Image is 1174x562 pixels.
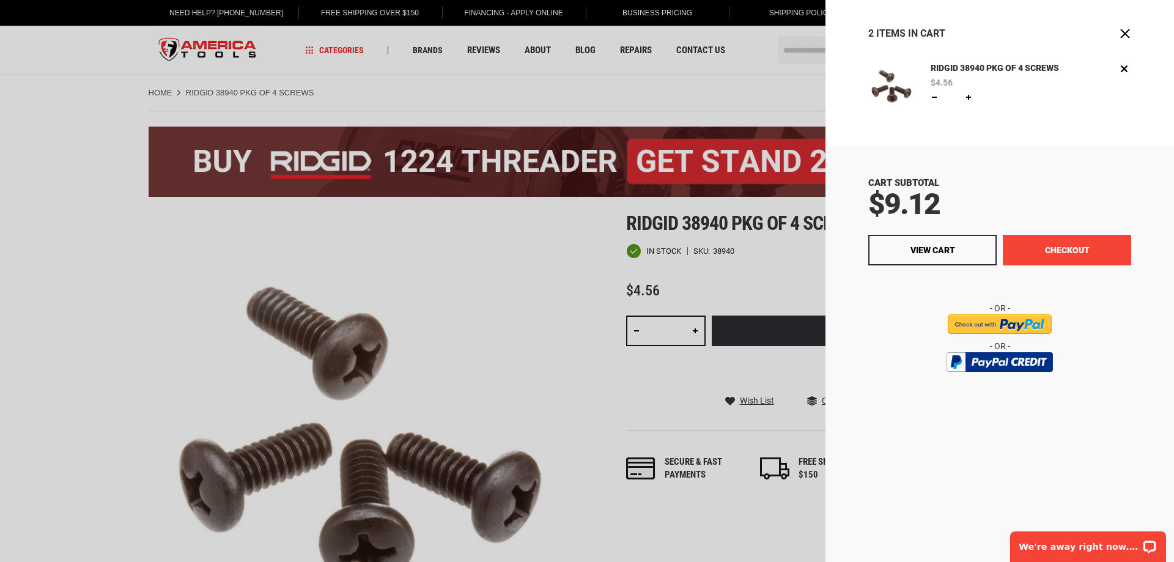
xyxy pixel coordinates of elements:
[1119,28,1131,40] button: Close
[954,375,1046,388] img: btn_bml_text.png
[876,28,945,39] span: Items in Cart
[910,245,955,255] span: View Cart
[868,62,916,109] img: RIDGID 38940 PKG OF 4 SCREWS
[931,78,953,87] span: $4.56
[868,235,997,265] a: View Cart
[868,177,939,188] span: Cart Subtotal
[868,62,916,113] a: RIDGID 38940 PKG OF 4 SCREWS
[928,62,1063,75] a: RIDGID 38940 PKG OF 4 SCREWS
[1003,235,1131,265] button: Checkout
[1002,523,1174,562] iframe: LiveChat chat widget
[868,28,874,39] span: 2
[868,187,940,221] span: $9.12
